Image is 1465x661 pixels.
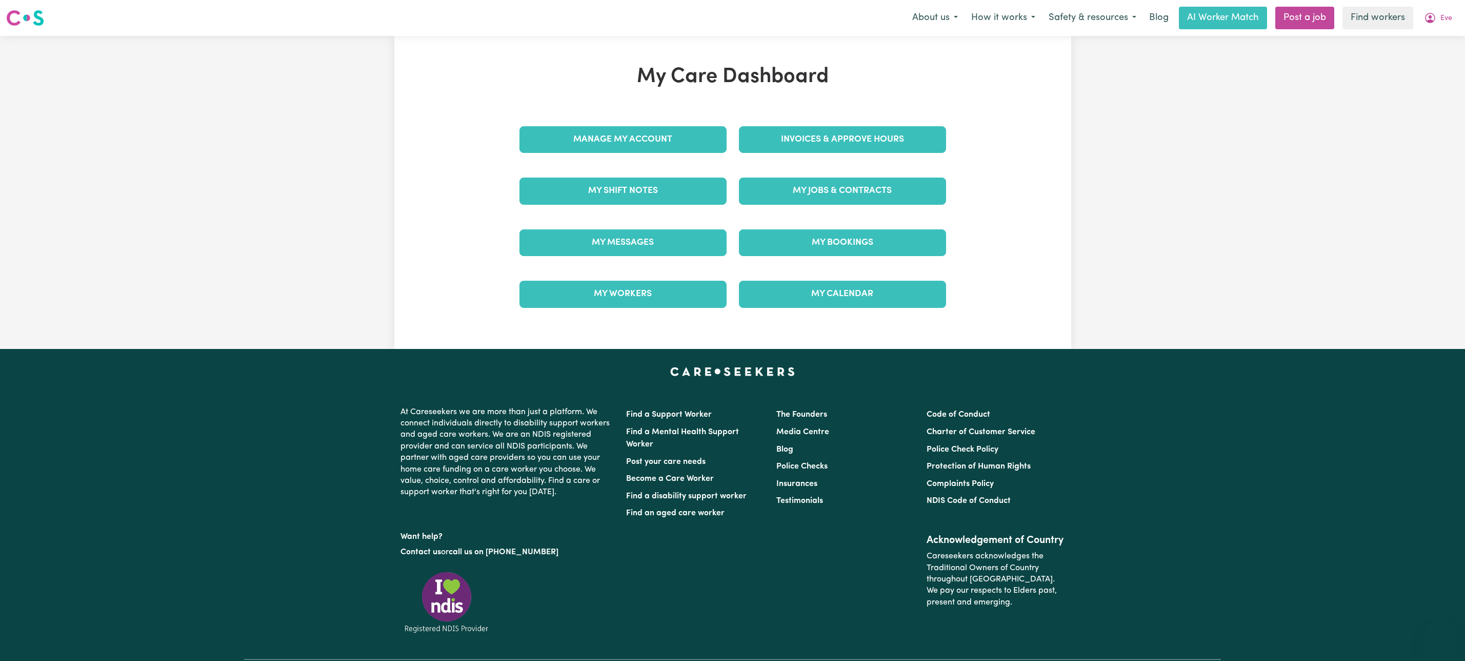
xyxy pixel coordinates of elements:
a: Find a disability support worker [626,492,747,500]
a: Insurances [776,480,817,488]
a: Police Checks [776,462,828,471]
a: My Calendar [739,281,946,307]
p: Want help? [400,527,614,542]
a: Testimonials [776,497,823,505]
img: Registered NDIS provider [400,570,493,634]
a: Find a Mental Health Support Worker [626,428,739,449]
button: My Account [1417,7,1459,29]
a: Blog [1143,7,1175,29]
a: Contact us [400,548,441,556]
button: Safety & resources [1042,7,1143,29]
p: At Careseekers we are more than just a platform. We connect individuals directly to disability su... [400,402,614,502]
a: call us on [PHONE_NUMBER] [449,548,558,556]
h2: Acknowledgement of Country [927,534,1065,547]
a: Protection of Human Rights [927,462,1031,471]
a: Find workers [1342,7,1413,29]
a: Charter of Customer Service [927,428,1035,436]
a: Become a Care Worker [626,475,714,483]
img: Careseekers logo [6,9,44,27]
a: Find a Support Worker [626,411,712,419]
button: How it works [965,7,1042,29]
a: Careseekers home page [670,367,795,376]
a: Invoices & Approve Hours [739,126,946,153]
a: Code of Conduct [927,411,990,419]
a: My Messages [519,229,727,256]
a: Post your care needs [626,458,706,466]
iframe: Button to launch messaging window, conversation in progress [1424,620,1457,653]
h1: My Care Dashboard [513,65,952,89]
a: My Bookings [739,229,946,256]
a: My Workers [519,281,727,307]
a: Find an aged care worker [626,509,725,517]
a: Careseekers logo [6,6,44,30]
a: Complaints Policy [927,480,994,488]
a: Manage My Account [519,126,727,153]
button: About us [906,7,965,29]
a: My Shift Notes [519,178,727,204]
span: Eve [1440,13,1452,24]
a: Media Centre [776,428,829,436]
a: NDIS Code of Conduct [927,497,1011,505]
p: Careseekers acknowledges the Traditional Owners of Country throughout [GEOGRAPHIC_DATA]. We pay o... [927,547,1065,612]
a: Police Check Policy [927,445,998,454]
a: Blog [776,445,793,454]
a: AI Worker Match [1179,7,1267,29]
p: or [400,542,614,562]
a: Post a job [1275,7,1334,29]
a: The Founders [776,411,827,419]
a: My Jobs & Contracts [739,178,946,204]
